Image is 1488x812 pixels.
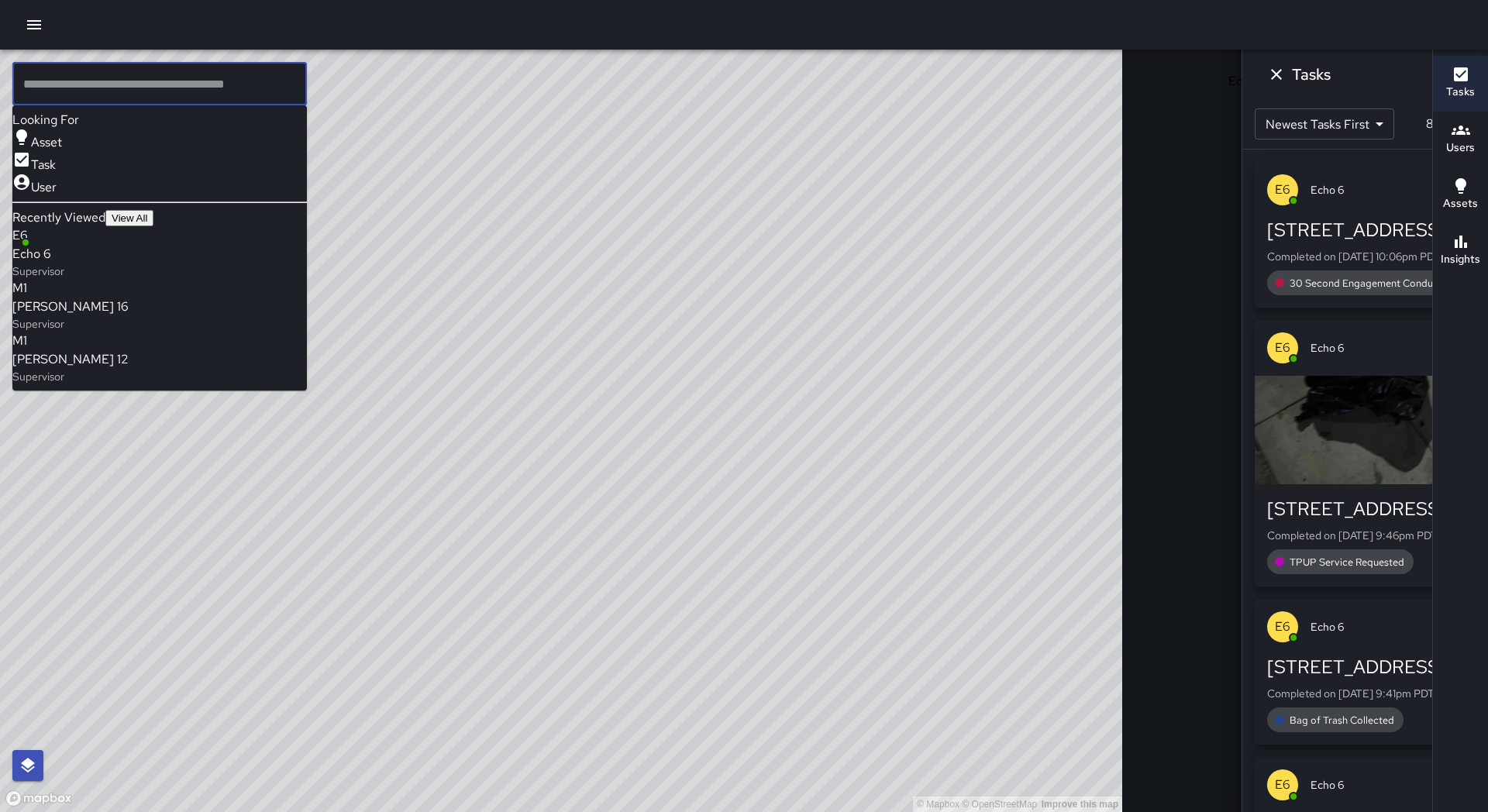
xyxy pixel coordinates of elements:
[1275,181,1290,199] p: E6
[1255,162,1476,308] button: E6Echo 6[STREET_ADDRESS]Completed on [DATE] 10:06pm PDT30 Second Engagement Conducted
[12,279,27,298] p: M1
[1280,556,1414,569] span: TPUP Service Requested
[12,279,129,332] div: M1[PERSON_NAME] 16Supervisor
[12,263,64,279] p: Supervisor
[12,128,62,150] div: Asset
[12,150,62,173] div: Task
[12,332,27,350] p: M1
[112,212,147,224] span: View All
[1446,84,1475,101] h6: Tasks
[12,298,129,316] span: [PERSON_NAME] 16
[1267,528,1463,543] p: Completed on [DATE] 9:46pm PDT
[1311,619,1463,635] span: Echo 6
[1219,73,1276,89] span: Echo 6
[31,134,62,150] span: Asset
[1255,599,1476,745] button: E6Echo 6[STREET_ADDRESS]Completed on [DATE] 9:41pm PDTBag of Trash Collected
[1275,618,1290,636] p: E6
[1280,277,1463,290] span: 30 Second Engagement Conducted
[1267,218,1463,243] div: [STREET_ADDRESS]
[1267,655,1463,680] div: [STREET_ADDRESS]
[1267,497,1463,521] div: [STREET_ADDRESS]
[1441,251,1480,268] h6: Insights
[1420,115,1476,133] p: 83 tasks
[12,369,129,384] p: Supervisor
[1267,249,1463,264] p: Completed on [DATE] 10:06pm PDT
[1433,223,1488,279] button: Insights
[12,209,307,226] li: Recently Viewed
[1275,776,1290,794] p: E6
[12,245,64,263] span: Echo 6
[12,112,307,128] li: Looking For
[1311,182,1463,198] span: Echo 6
[12,332,129,384] div: M1[PERSON_NAME] 12Supervisor
[1292,62,1331,87] h6: Tasks
[1261,59,1292,90] button: Dismiss
[12,316,129,332] p: Supervisor
[105,210,153,226] button: View All
[1311,340,1463,356] span: Echo 6
[1275,339,1290,357] p: E6
[1433,56,1488,112] button: Tasks
[1433,112,1488,167] button: Users
[1219,67,1295,89] div: Echo 6
[1280,714,1404,727] span: Bag of Trash Collected
[1443,195,1478,212] h6: Assets
[1255,320,1476,587] button: E6Echo 6[STREET_ADDRESS]Completed on [DATE] 9:46pm PDTTPUP Service Requested
[1311,777,1463,793] span: Echo 6
[12,173,62,195] div: User
[31,179,57,195] span: User
[1267,686,1463,701] p: Completed on [DATE] 9:41pm PDT
[1433,167,1488,223] button: Assets
[12,226,28,245] p: E6
[12,226,64,279] div: E6Echo 6Supervisor
[1255,108,1394,139] div: Newest Tasks First
[31,157,56,173] span: Task
[1446,139,1475,157] h6: Users
[12,350,129,369] span: [PERSON_NAME] 12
